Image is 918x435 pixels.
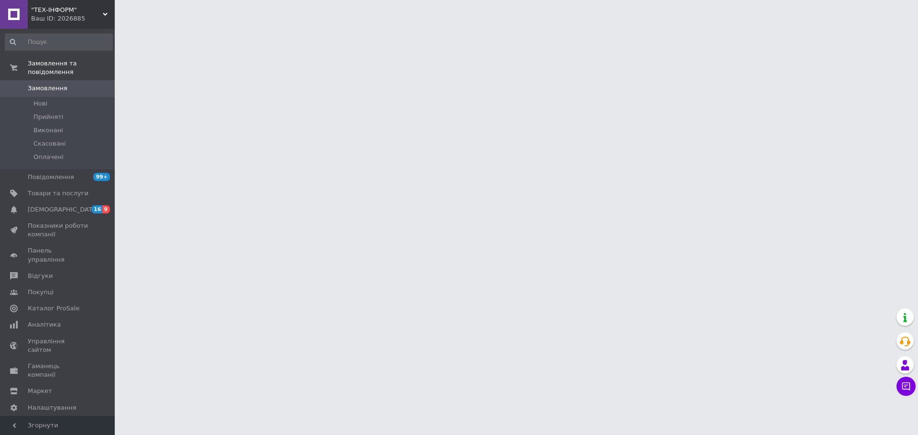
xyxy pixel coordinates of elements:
[33,153,64,161] span: Оплачені
[28,84,67,93] span: Замовлення
[28,403,76,412] span: Налаштування
[93,173,110,181] span: 99+
[28,189,88,198] span: Товари та послуги
[33,113,63,121] span: Прийняті
[28,320,61,329] span: Аналітика
[102,205,110,213] span: 9
[33,126,63,135] span: Виконані
[31,14,115,23] div: Ваш ID: 2026885
[896,377,916,396] button: Чат з покупцем
[28,387,52,395] span: Маркет
[28,272,53,280] span: Відгуки
[28,222,88,239] span: Показники роботи компанії
[28,246,88,264] span: Панель управління
[33,99,47,108] span: Нові
[28,337,88,354] span: Управління сайтом
[91,205,102,213] span: 16
[5,33,113,51] input: Пошук
[28,59,115,76] span: Замовлення та повідомлення
[31,6,103,14] span: "ТЕХ-ІНФОРМ"
[28,304,79,313] span: Каталог ProSale
[33,139,66,148] span: Скасовані
[28,288,54,297] span: Покупці
[28,173,74,181] span: Повідомлення
[28,205,98,214] span: [DEMOGRAPHIC_DATA]
[28,362,88,379] span: Гаманець компанії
